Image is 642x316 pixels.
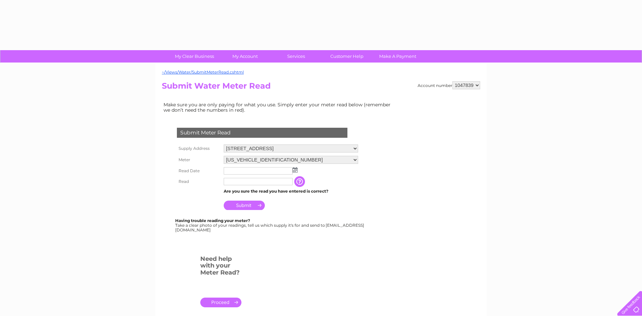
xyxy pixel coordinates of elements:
[269,50,324,63] a: Services
[175,218,365,232] div: Take a clear photo of your readings, tell us which supply it's for and send to [EMAIL_ADDRESS][DO...
[162,81,480,94] h2: Submit Water Meter Read
[418,81,480,89] div: Account number
[175,166,222,176] th: Read Date
[224,201,265,210] input: Submit
[293,167,298,173] img: ...
[218,50,273,63] a: My Account
[177,128,347,138] div: Submit Meter Read
[162,70,244,75] a: ~/Views/Water/SubmitMeterRead.cshtml
[175,176,222,187] th: Read
[222,187,360,196] td: Are you sure the read you have entered is correct?
[200,298,241,307] a: .
[162,100,396,114] td: Make sure you are only paying for what you use. Simply enter your meter read below (remember we d...
[370,50,425,63] a: Make A Payment
[319,50,374,63] a: Customer Help
[200,254,241,280] h3: Need help with your Meter Read?
[175,143,222,154] th: Supply Address
[175,154,222,166] th: Meter
[175,218,250,223] b: Having trouble reading your meter?
[294,176,306,187] input: Information
[167,50,222,63] a: My Clear Business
